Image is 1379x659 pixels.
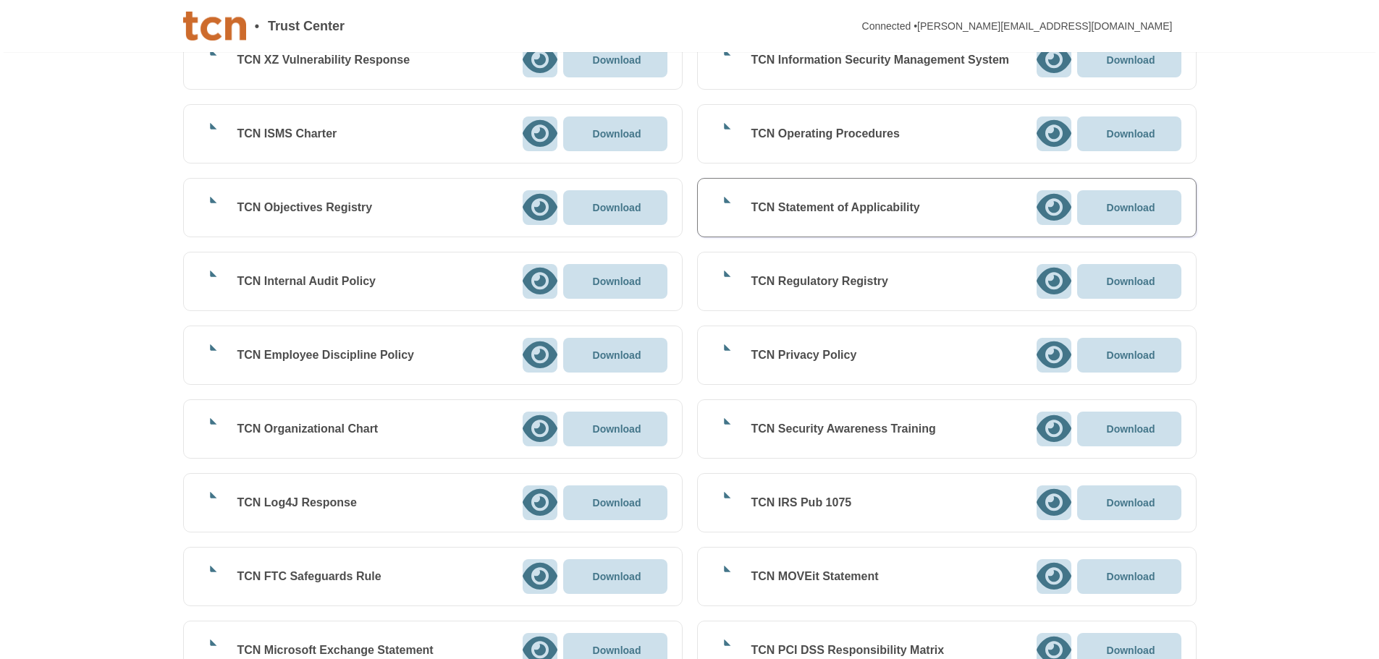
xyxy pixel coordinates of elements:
div: TCN Internal Audit Policy [237,274,376,289]
div: TCN Statement of Applicability [751,200,920,215]
div: TCN Organizational Chart [237,422,379,436]
p: Download [1107,645,1155,655]
div: TCN Objectives Registry [237,200,373,215]
p: Download [593,55,641,65]
div: TCN PCI DSS Responsibility Matrix [751,643,945,658]
p: Download [1107,498,1155,508]
div: TCN Information Security Management System [751,53,1010,67]
img: Company Banner [183,12,246,41]
p: Download [1107,129,1155,139]
div: TCN IRS Pub 1075 [751,496,852,510]
p: Download [593,498,641,508]
p: Download [593,203,641,213]
div: TCN Security Awareness Training [751,422,936,436]
p: Download [593,424,641,434]
div: Connected • [PERSON_NAME][EMAIL_ADDRESS][DOMAIN_NAME] [862,21,1173,31]
div: TCN Employee Discipline Policy [237,348,415,362]
p: Download [593,129,641,139]
p: Download [593,645,641,655]
p: Download [1107,276,1155,286]
div: TCN Log4J Response [237,496,357,510]
div: TCN Privacy Policy [751,348,857,362]
p: Download [593,350,641,360]
p: Download [593,571,641,582]
div: TCN ISMS Charter [237,127,337,141]
div: TCN MOVEit Statement [751,569,879,584]
div: TCN Regulatory Registry [751,274,888,289]
p: Download [1107,350,1155,360]
div: TCN Operating Procedures [751,127,900,141]
p: Download [1107,203,1155,213]
p: Download [1107,55,1155,65]
div: TCN Microsoft Exchange Statement [237,643,434,658]
p: Download [593,276,641,286]
span: • [255,20,259,33]
p: Download [1107,424,1155,434]
div: TCN XZ Vulnerability Response [237,53,410,67]
span: Trust Center [268,20,345,33]
p: Download [1107,571,1155,582]
div: TCN FTC Safeguards Rule [237,569,381,584]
